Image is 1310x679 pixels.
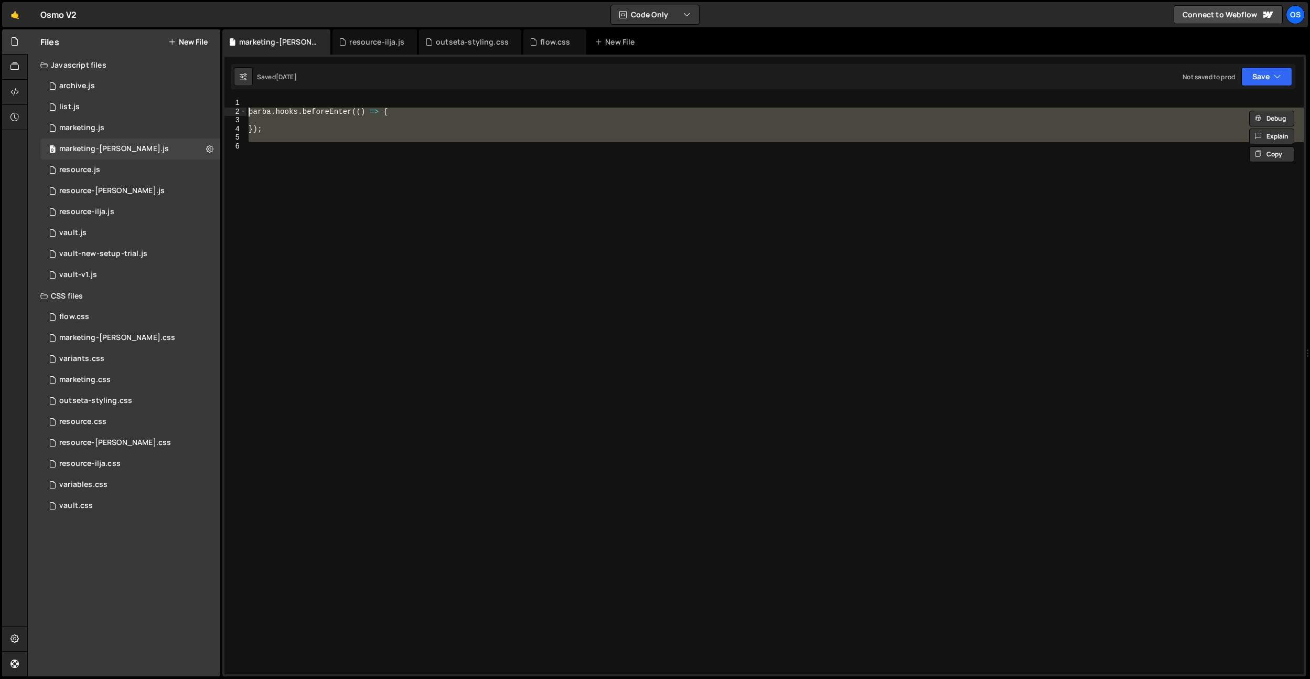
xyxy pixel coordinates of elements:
div: 16596/45133.js [40,222,220,243]
div: flow.css [540,37,570,47]
div: resource-ilja.js [349,37,404,47]
div: 16596/46183.js [40,160,220,181]
div: 16596/47552.css [40,306,220,327]
div: vault-new-setup-trial.js [59,249,147,259]
div: list.js [59,102,80,112]
div: 16596/45424.js [40,139,220,160]
div: 16596/46195.js [40,201,220,222]
div: 16596/46198.css [40,453,220,474]
div: vault.js [59,228,87,238]
button: Explain [1249,129,1294,144]
div: 16596/46199.css [40,411,220,432]
div: marketing.js [59,123,104,133]
div: [DATE] [276,72,297,81]
div: 5 [224,133,246,142]
div: 4 [224,125,246,134]
div: New File [595,37,639,47]
div: 2 [224,108,246,116]
div: variables.css [59,480,108,490]
div: archive.js [59,81,95,91]
div: marketing-[PERSON_NAME].css [59,333,175,343]
div: vault.css [59,501,93,511]
div: resource.css [59,417,106,427]
div: resource-ilja.js [59,207,114,217]
div: Saved [257,72,297,81]
div: 16596/45422.js [40,118,220,139]
div: 16596/46194.js [40,181,220,201]
div: 16596/45152.js [40,243,220,264]
div: flow.css [59,312,89,322]
a: 🤙 [2,2,28,27]
button: Debug [1249,111,1294,126]
div: 3 [224,116,246,125]
div: CSS files [28,285,220,306]
div: outseta-styling.css [59,396,132,406]
span: 0 [49,146,56,154]
button: Code Only [611,5,699,24]
div: marketing-[PERSON_NAME].js [59,144,169,154]
div: 16596/46284.css [40,327,220,348]
div: 16596/46196.css [40,432,220,453]
div: 16596/45154.css [40,474,220,495]
div: vault-v1.js [59,270,97,280]
div: 16596/45511.css [40,348,220,369]
div: resource-ilja.css [59,459,121,469]
div: 16596/45151.js [40,97,220,118]
div: marketing.css [59,375,111,385]
div: resource.js [59,165,100,175]
div: 16596/45156.css [40,390,220,411]
div: 16596/46210.js [40,76,220,97]
h2: Files [40,36,59,48]
a: Os [1286,5,1305,24]
div: 16596/45132.js [40,264,220,285]
div: 6 [224,142,246,151]
div: resource-[PERSON_NAME].css [59,438,171,448]
button: Save [1241,67,1292,86]
div: outseta-styling.css [436,37,509,47]
a: Connect to Webflow [1174,5,1283,24]
button: Copy [1249,146,1294,162]
div: 16596/45446.css [40,369,220,390]
div: 1 [224,99,246,108]
div: Not saved to prod [1183,72,1235,81]
div: variants.css [59,354,104,364]
div: Osmo V2 [40,8,77,21]
div: marketing-[PERSON_NAME].js [239,37,318,47]
div: Javascript files [28,55,220,76]
div: resource-[PERSON_NAME].js [59,186,165,196]
div: 16596/45153.css [40,495,220,516]
button: New File [168,38,208,46]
